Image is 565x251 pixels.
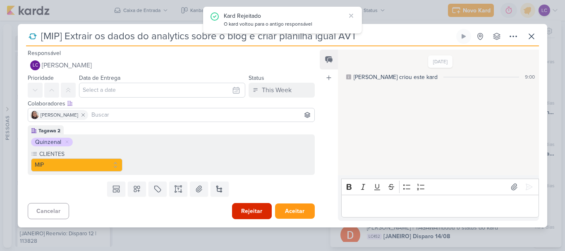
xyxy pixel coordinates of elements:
[249,74,264,81] label: Status
[35,138,61,146] div: Quinzenal
[275,203,315,219] button: Aceitar
[525,73,535,81] div: 9:00
[38,150,122,158] label: CLIENTES
[38,127,60,134] div: Tagawa 2
[41,111,78,119] span: [PERSON_NAME]
[38,29,455,44] input: Kard Sem Título
[90,110,313,120] input: Buscar
[354,73,438,81] div: [PERSON_NAME] criou este kard
[224,20,345,29] div: O kard voltou para o antigo responsável
[28,74,54,81] label: Prioridade
[31,111,39,119] img: Sharlene Khoury
[79,83,245,98] input: Select a date
[28,58,315,73] button: LC [PERSON_NAME]
[341,195,539,218] div: Editor editing area: main
[224,12,345,20] div: Kard Rejeitado
[28,203,69,219] button: Cancelar
[249,83,315,98] button: This Week
[460,33,467,40] div: Ligar relógio
[262,85,292,95] div: This Week
[28,50,61,57] label: Responsável
[341,179,539,195] div: Editor toolbar
[79,74,120,81] label: Data de Entrega
[232,203,272,219] button: Rejeitar
[28,99,315,108] div: Colaboradores
[42,60,92,70] span: [PERSON_NAME]
[31,158,122,172] button: MIP
[30,60,40,70] div: Laís Costa
[33,63,38,68] p: LC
